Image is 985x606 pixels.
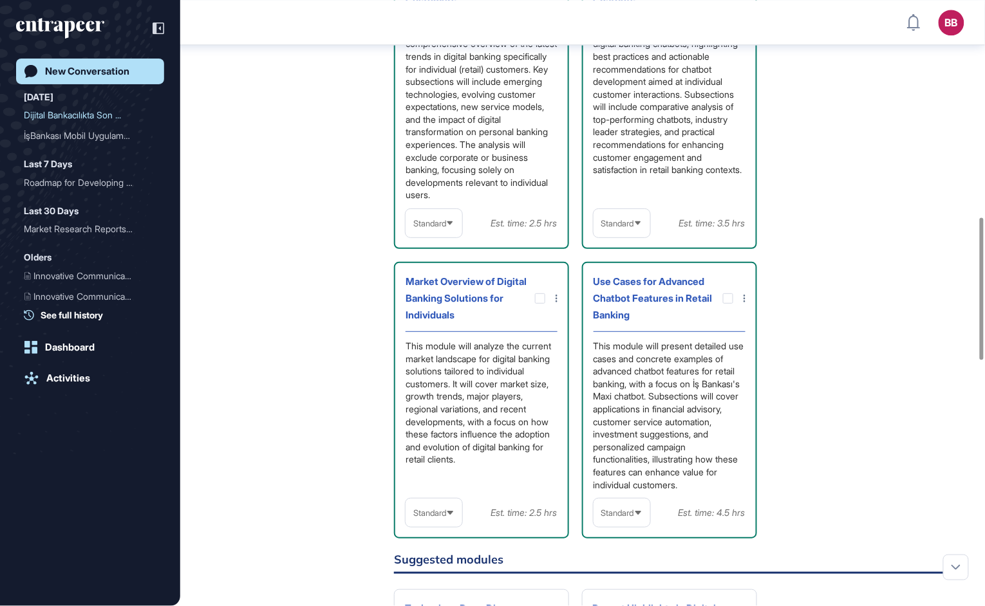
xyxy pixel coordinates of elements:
[16,335,164,360] a: Dashboard
[24,219,146,239] div: Market Research Reports o...
[406,273,534,324] div: Market Overview of Digital Banking Solutions for Individuals
[24,105,146,125] div: Dijital Bankacılıkta Son ...
[413,508,446,518] span: Standard
[594,25,746,201] div: This module will benchmark leading digital banking chatbots, highlighting best practices and acti...
[679,504,746,521] div: Est. time: 4.5 hrs
[601,508,634,518] span: Standard
[679,215,746,232] div: Est. time: 3.5 hrs
[24,308,164,322] a: See full history
[406,25,558,201] div: This module will provide a comprehensive overview of the latest trends in digital banking specifi...
[24,172,156,193] div: Roadmap for Developing the Most Accurate and Used Mobile Banking Chatbot by 2026
[491,504,558,521] div: Est. time: 2.5 hrs
[24,203,79,219] div: Last 30 Days
[601,219,634,228] span: Standard
[24,286,146,307] div: Innovative Communication ...
[24,172,146,193] div: Roadmap for Developing th...
[16,59,164,84] a: New Conversation
[24,266,156,286] div: Innovative Communication Solutions in Disaster Tech: A Comprehensive Scouting Report
[16,365,164,391] a: Activities
[939,10,964,35] button: BB
[45,342,95,353] div: Dashboard
[24,89,53,105] div: [DATE]
[45,66,129,77] div: New Conversation
[24,266,146,286] div: Innovative Communication ...
[394,554,944,574] h6: Suggested modules
[406,340,558,491] div: This module will analyze the current market landscape for digital banking solutions tailored to i...
[24,250,52,265] div: Olders
[594,273,722,324] div: Use Cases for Advanced Chatbot Features in Retail Banking
[46,372,90,384] div: Activities
[413,219,446,228] span: Standard
[24,286,156,307] div: Innovative Communication Solutions in Disaster Tech: A Comprehensive Scouting Report
[16,18,104,39] div: entrapeer-logo
[491,215,558,232] div: Est. time: 2.5 hrs
[24,105,156,125] div: Dijital Bankacılıkta Son Trendler ve Maxi Chatbot'a Eklenebilecek Özellikler
[24,156,72,172] div: Last 7 Days
[24,125,146,146] div: İşBankası Mobil Uygulamas...
[594,340,746,491] div: This module will present detailed use cases and concrete examples of advanced chatbot features fo...
[24,219,156,239] div: Market Research Reports on Generative AI Trends
[41,308,103,322] span: See full history
[24,125,156,146] div: İşBankası Mobil Uygulamasındaki Maxi Chatbot Hakkında Bilgiler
